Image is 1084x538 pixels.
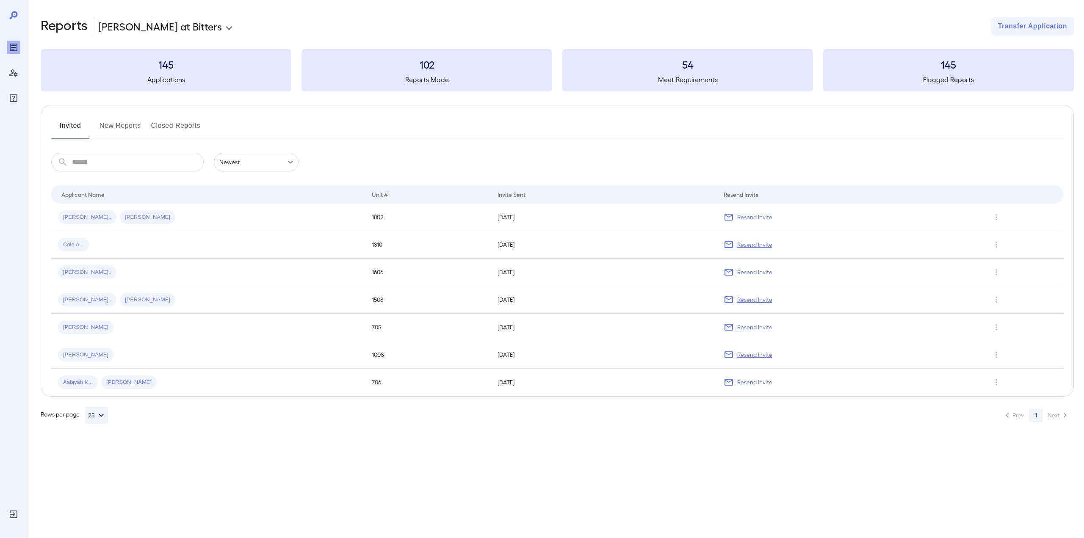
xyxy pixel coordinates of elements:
button: Closed Reports [151,119,201,139]
span: [PERSON_NAME] [58,351,113,359]
td: [DATE] [491,286,717,314]
h3: 145 [823,58,1074,71]
td: [DATE] [491,341,717,369]
button: Row Actions [990,210,1003,224]
button: Row Actions [990,375,1003,389]
div: Log Out [7,508,20,521]
td: [DATE] [491,314,717,341]
div: FAQ [7,91,20,105]
p: Resend Invite [737,350,772,359]
p: Resend Invite [737,323,772,331]
span: [PERSON_NAME].. [58,268,116,276]
h5: Flagged Reports [823,74,1074,85]
div: Rows per page [41,407,108,424]
button: page 1 [1029,408,1043,422]
nav: pagination navigation [998,408,1074,422]
span: [PERSON_NAME] [101,378,157,386]
td: [DATE] [491,204,717,231]
td: 1008 [365,341,491,369]
div: Applicant Name [61,189,105,199]
h5: Meet Requirements [562,74,813,85]
button: Invited [51,119,89,139]
h5: Applications [41,74,291,85]
h5: Reports Made [301,74,552,85]
p: Resend Invite [737,240,772,249]
h2: Reports [41,17,88,36]
button: Row Actions [990,238,1003,251]
div: Resend Invite [724,189,759,199]
button: 25 [85,407,108,424]
span: Cole A... [58,241,89,249]
span: [PERSON_NAME].. [58,213,116,221]
td: 705 [365,314,491,341]
p: [PERSON_NAME] at Bitters [98,19,222,33]
p: Resend Invite [737,295,772,304]
span: [PERSON_NAME] [120,213,175,221]
p: Resend Invite [737,268,772,276]
button: Transfer Application [991,17,1074,36]
span: [PERSON_NAME] [58,323,113,331]
td: 1802 [365,204,491,231]
button: Row Actions [990,265,1003,279]
td: 1810 [365,231,491,259]
td: 1508 [365,286,491,314]
span: Aalayah K... [58,378,98,386]
p: Resend Invite [737,213,772,221]
div: Unit # [372,189,388,199]
span: [PERSON_NAME] [120,296,175,304]
div: Reports [7,41,20,54]
button: New Reports [100,119,141,139]
span: [PERSON_NAME].. [58,296,116,304]
h3: 54 [562,58,813,71]
h3: 102 [301,58,552,71]
td: 1606 [365,259,491,286]
td: 706 [365,369,491,396]
td: [DATE] [491,369,717,396]
div: Newest [214,153,299,171]
td: [DATE] [491,259,717,286]
td: [DATE] [491,231,717,259]
p: Resend Invite [737,378,772,386]
h3: 145 [41,58,291,71]
button: Row Actions [990,320,1003,334]
button: Row Actions [990,348,1003,361]
div: Invite Sent [498,189,525,199]
div: Manage Users [7,66,20,80]
summary: 145Applications102Reports Made54Meet Requirements145Flagged Reports [41,49,1074,91]
button: Row Actions [990,293,1003,306]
